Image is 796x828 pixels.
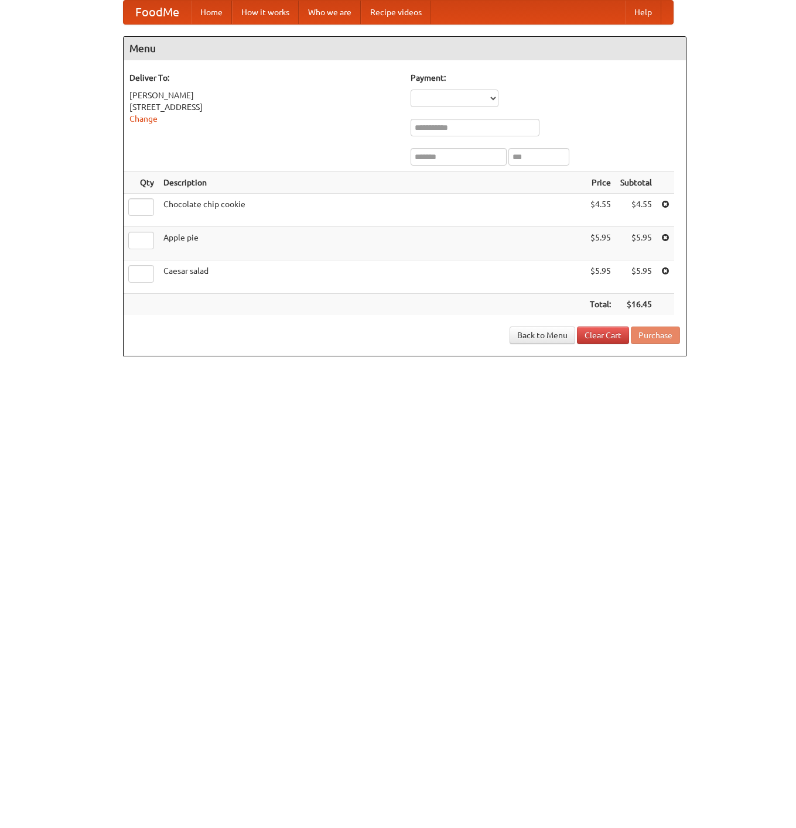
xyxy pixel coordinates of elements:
[124,1,191,24] a: FoodMe
[129,90,399,101] div: [PERSON_NAME]
[625,1,661,24] a: Help
[577,327,629,344] a: Clear Cart
[510,327,575,344] a: Back to Menu
[124,172,159,194] th: Qty
[124,37,686,60] h4: Menu
[616,260,657,294] td: $5.95
[631,327,680,344] button: Purchase
[585,260,616,294] td: $5.95
[299,1,361,24] a: Who we are
[411,72,680,84] h5: Payment:
[585,194,616,227] td: $4.55
[191,1,232,24] a: Home
[616,294,657,315] th: $16.45
[585,227,616,260] td: $5.95
[129,114,158,123] a: Change
[159,172,585,194] th: Description
[232,1,299,24] a: How it works
[361,1,431,24] a: Recipe videos
[585,294,616,315] th: Total:
[129,101,399,113] div: [STREET_ADDRESS]
[616,194,657,227] td: $4.55
[129,72,399,84] h5: Deliver To:
[159,227,585,260] td: Apple pie
[159,260,585,294] td: Caesar salad
[159,194,585,227] td: Chocolate chip cookie
[585,172,616,194] th: Price
[616,227,657,260] td: $5.95
[616,172,657,194] th: Subtotal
